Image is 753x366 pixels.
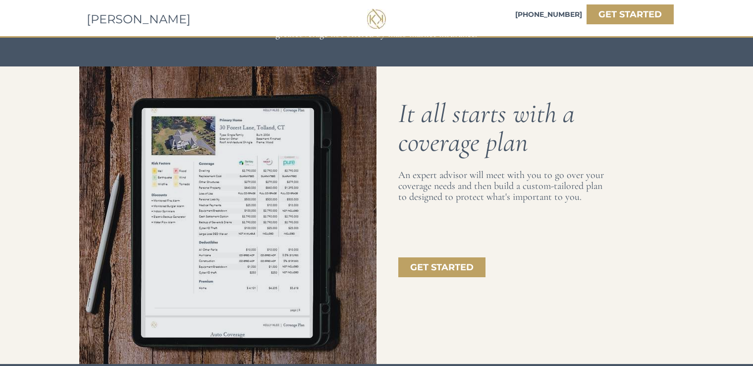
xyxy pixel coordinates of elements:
strong: GET STARTED [410,262,474,273]
a: GET STARTED [587,4,674,24]
span: [PERSON_NAME] [87,12,191,26]
span: It all starts with a coverage plan [398,97,575,159]
span: coverage not offered by mass-market insurance. [295,28,477,40]
a: GET STARTED [398,257,485,277]
span: An expert advisor will meet with you to go over your coverage needs and then build a custom-tailo... [398,169,604,203]
span: [PHONE_NUMBER] [515,10,582,19]
span: If you insure your home for more than $1 Million, you are eligible for great [243,17,509,40]
strong: GET STARTED [598,9,662,20]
